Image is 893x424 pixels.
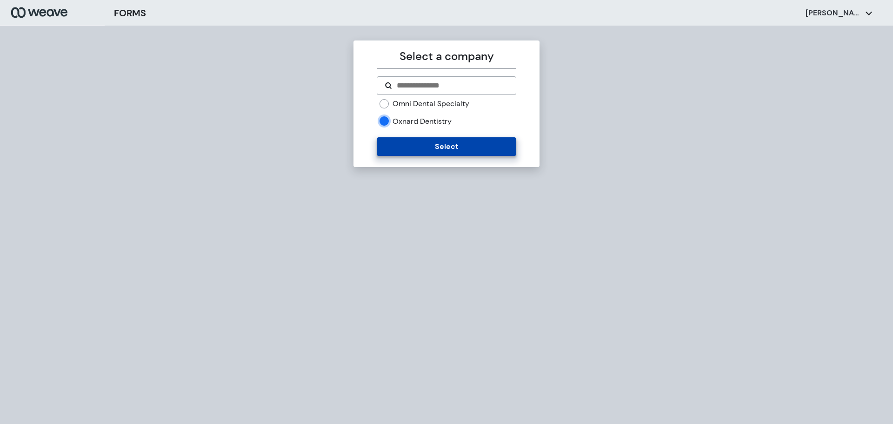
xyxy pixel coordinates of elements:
label: Oxnard Dentistry [393,116,452,127]
input: Search [396,80,508,91]
label: Omni Dental Specialty [393,99,469,109]
p: Select a company [377,48,516,65]
button: Select [377,137,516,156]
p: [PERSON_NAME] [806,8,861,18]
h3: FORMS [114,6,146,20]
